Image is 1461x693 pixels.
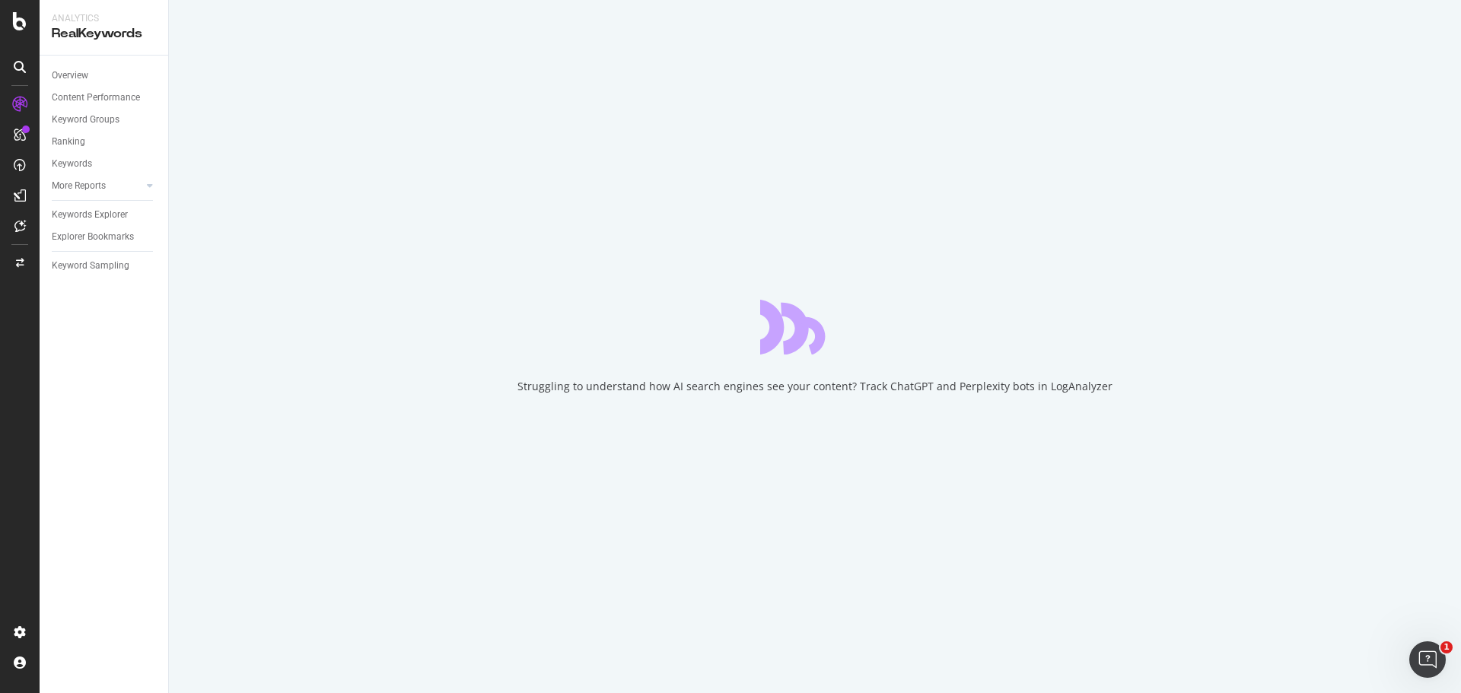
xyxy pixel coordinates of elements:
[1440,641,1453,653] span: 1
[52,178,106,194] div: More Reports
[52,207,158,223] a: Keywords Explorer
[760,300,870,354] div: animation
[52,156,92,172] div: Keywords
[52,229,158,245] a: Explorer Bookmarks
[52,207,128,223] div: Keywords Explorer
[1409,641,1446,678] iframe: Intercom live chat
[52,258,158,274] a: Keyword Sampling
[52,68,88,84] div: Overview
[52,134,85,150] div: Ranking
[52,178,142,194] a: More Reports
[52,156,158,172] a: Keywords
[517,379,1112,394] div: Struggling to understand how AI search engines see your content? Track ChatGPT and Perplexity bot...
[52,25,156,43] div: RealKeywords
[52,90,140,106] div: Content Performance
[52,112,158,128] a: Keyword Groups
[52,134,158,150] a: Ranking
[52,229,134,245] div: Explorer Bookmarks
[52,90,158,106] a: Content Performance
[52,258,129,274] div: Keyword Sampling
[52,12,156,25] div: Analytics
[52,112,119,128] div: Keyword Groups
[52,68,158,84] a: Overview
